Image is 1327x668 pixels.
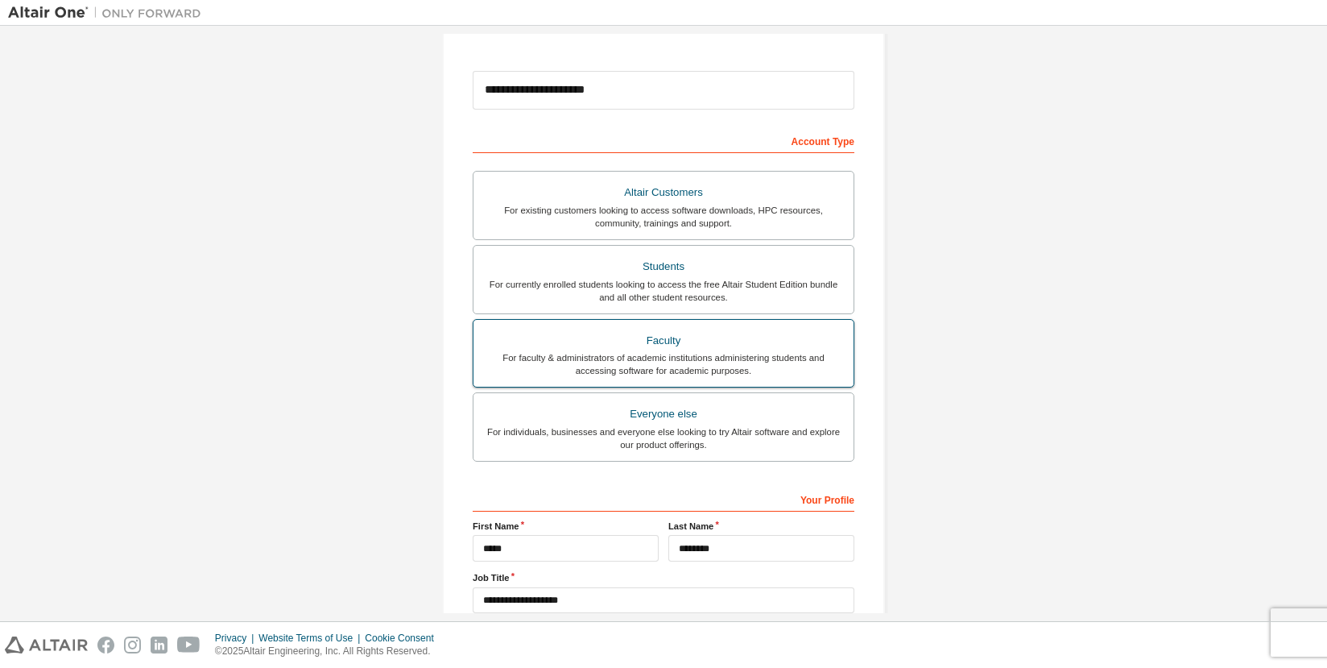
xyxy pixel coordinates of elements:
label: Job Title [473,571,854,584]
div: Altair Customers [483,181,844,204]
img: facebook.svg [97,637,114,653]
img: instagram.svg [124,637,141,653]
p: © 2025 Altair Engineering, Inc. All Rights Reserved. [215,645,444,658]
div: Account Type [473,127,854,153]
img: Altair One [8,5,209,21]
div: Your Profile [473,486,854,512]
img: altair_logo.svg [5,637,88,653]
div: Website Terms of Use [258,632,365,645]
div: For currently enrolled students looking to access the free Altair Student Edition bundle and all ... [483,278,844,304]
div: Everyone else [483,403,844,425]
div: Cookie Consent [365,632,443,645]
div: Faculty [483,330,844,352]
div: For individuals, businesses and everyone else looking to try Altair software and explore our prod... [483,425,844,451]
label: Last Name [668,520,854,533]
label: First Name [473,520,659,533]
img: youtube.svg [177,637,200,653]
img: linkedin.svg [151,637,167,653]
div: For faculty & administrators of academic institutions administering students and accessing softwa... [483,351,844,377]
div: Privacy [215,632,258,645]
div: Students [483,255,844,278]
div: For existing customers looking to access software downloads, HPC resources, community, trainings ... [483,204,844,230]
